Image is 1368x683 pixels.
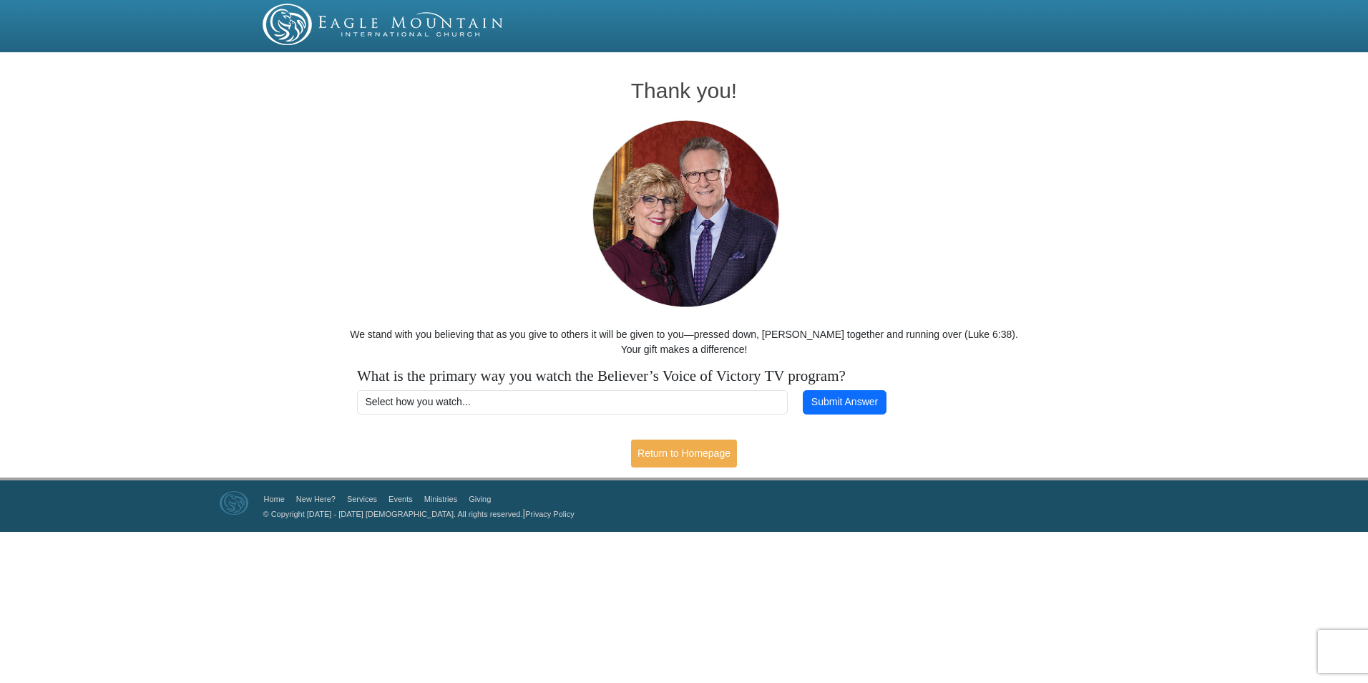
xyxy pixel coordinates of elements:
[263,4,504,45] img: EMIC
[579,116,790,313] img: Pastors George and Terri Pearsons
[264,495,285,503] a: Home
[357,367,1011,385] h4: What is the primary way you watch the Believer’s Voice of Victory TV program?
[258,506,575,521] p: |
[525,510,574,518] a: Privacy Policy
[263,510,523,518] a: © Copyright [DATE] - [DATE] [DEMOGRAPHIC_DATA]. All rights reserved.
[347,495,377,503] a: Services
[803,390,886,415] button: Submit Answer
[424,495,457,503] a: Ministries
[350,327,1019,357] p: We stand with you believing that as you give to others it will be given to you—pressed down, [PER...
[220,491,248,515] img: Eagle Mountain International Church
[389,495,413,503] a: Events
[296,495,336,503] a: New Here?
[631,440,737,468] a: Return to Homepage
[350,79,1019,102] h1: Thank you!
[469,495,491,503] a: Giving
